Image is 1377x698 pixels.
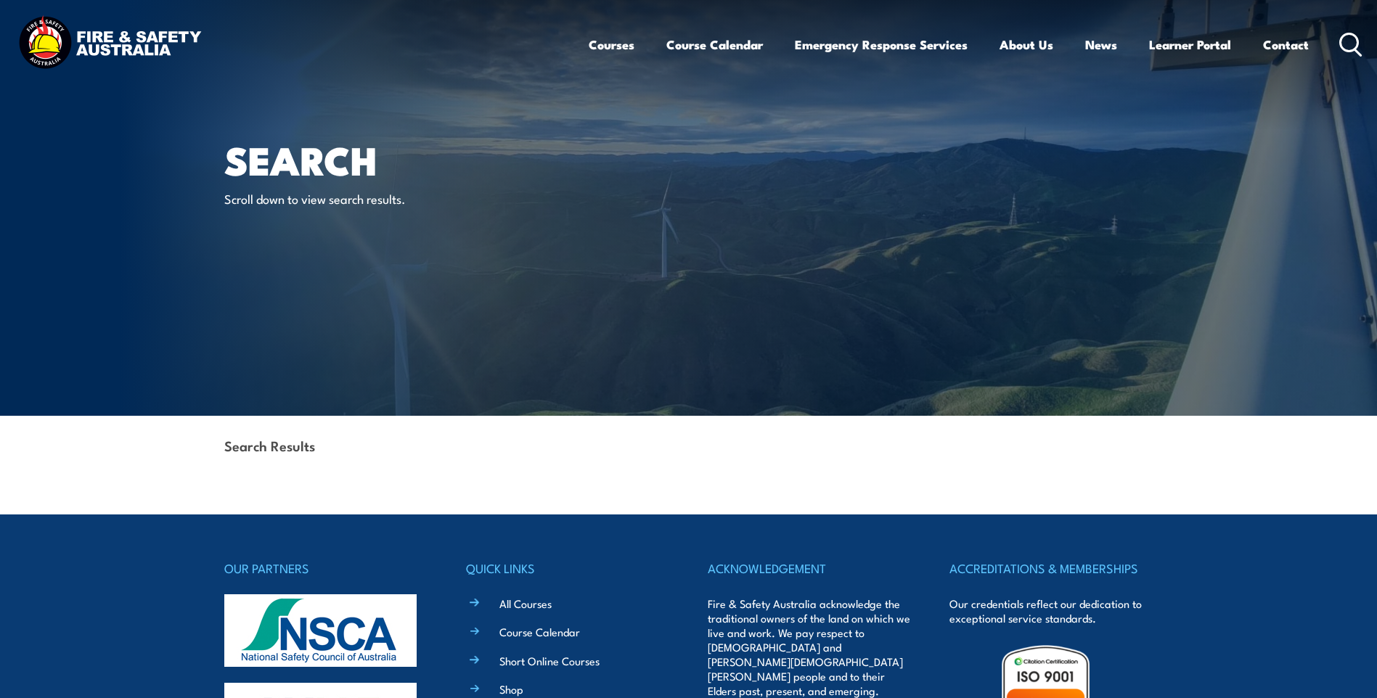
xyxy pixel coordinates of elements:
h4: ACKNOWLEDGEMENT [708,558,911,578]
p: Scroll down to view search results. [224,190,489,207]
a: Course Calendar [666,25,763,64]
p: Fire & Safety Australia acknowledge the traditional owners of the land on which we live and work.... [708,596,911,698]
h4: ACCREDITATIONS & MEMBERSHIPS [949,558,1153,578]
a: Course Calendar [499,624,580,639]
a: Contact [1263,25,1309,64]
a: Courses [589,25,634,64]
a: Emergency Response Services [795,25,968,64]
h4: OUR PARTNERS [224,558,428,578]
a: News [1085,25,1117,64]
h4: QUICK LINKS [466,558,669,578]
a: Shop [499,681,523,697]
img: nsca-logo-footer [224,594,417,667]
a: Learner Portal [1149,25,1231,64]
p: Our credentials reflect our dedication to exceptional service standards. [949,596,1153,625]
a: All Courses [499,596,552,611]
a: About Us [1000,25,1053,64]
a: Short Online Courses [499,653,600,668]
h1: Search [224,142,583,176]
strong: Search Results [224,435,315,455]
